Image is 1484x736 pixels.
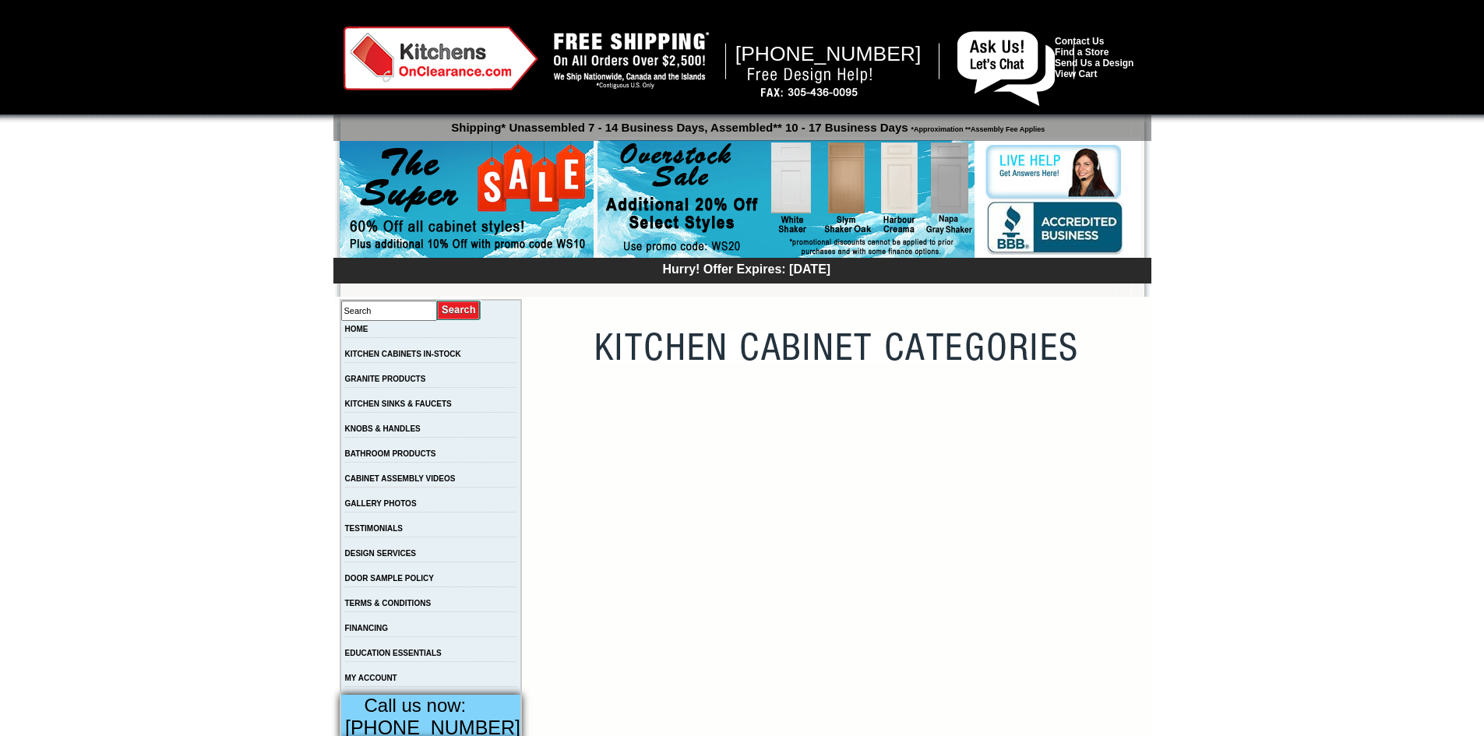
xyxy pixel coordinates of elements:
span: [PHONE_NUMBER] [735,42,922,65]
a: BATHROOM PRODUCTS [345,449,436,458]
img: Kitchens on Clearance Logo [344,26,538,90]
a: Find a Store [1055,47,1109,58]
input: Submit [437,300,481,321]
a: View Cart [1055,69,1097,79]
a: TESTIMONIALS [345,524,403,533]
a: GALLERY PHOTOS [345,499,417,508]
a: KITCHEN CABINETS IN-STOCK [345,350,461,358]
a: EDUCATION ESSENTIALS [345,649,442,657]
a: MY ACCOUNT [345,674,397,682]
a: Contact Us [1055,36,1104,47]
div: Hurry! Offer Expires: [DATE] [341,260,1151,276]
a: TERMS & CONDITIONS [345,599,432,607]
a: KITCHEN SINKS & FAUCETS [345,400,452,408]
a: HOME [345,325,368,333]
span: Call us now: [365,695,467,716]
span: *Approximation **Assembly Fee Applies [908,121,1045,133]
p: Shipping* Unassembled 7 - 14 Business Days, Assembled** 10 - 17 Business Days [341,114,1151,134]
a: DOOR SAMPLE POLICY [345,574,434,583]
a: KNOBS & HANDLES [345,424,421,433]
a: CABINET ASSEMBLY VIDEOS [345,474,456,483]
a: GRANITE PRODUCTS [345,375,426,383]
a: Send Us a Design [1055,58,1133,69]
a: FINANCING [345,624,389,632]
a: DESIGN SERVICES [345,549,417,558]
